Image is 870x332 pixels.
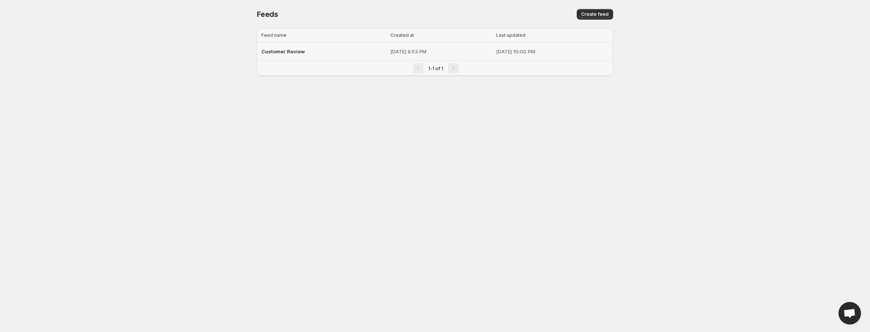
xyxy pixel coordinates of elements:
button: Create feed [577,9,613,20]
nav: Pagination [257,60,613,76]
span: Last updated [496,32,525,38]
p: [DATE] 10:00 PM [496,48,609,55]
span: Feeds [257,10,278,19]
span: 1-1 of 1 [428,66,443,71]
span: Create feed [581,11,609,17]
div: Open chat [838,302,861,324]
span: Customer Review [261,48,305,54]
span: Feed name [261,32,286,38]
span: Created at [390,32,414,38]
p: [DATE] 9:53 PM [390,48,492,55]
